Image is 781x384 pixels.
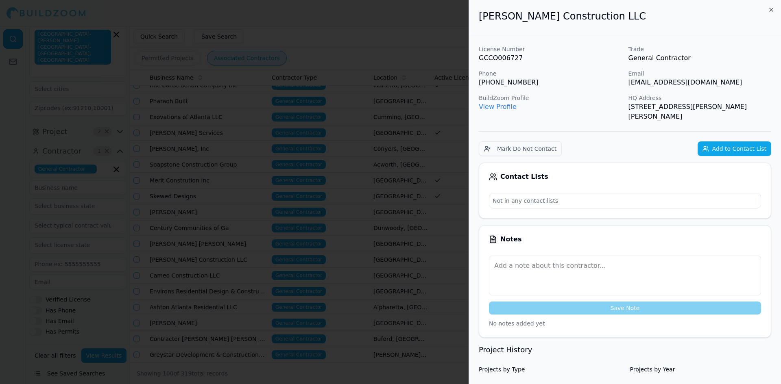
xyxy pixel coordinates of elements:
[628,53,772,63] p: General Contractor
[479,10,771,23] h2: [PERSON_NAME] Construction LLC
[628,45,772,53] p: Trade
[479,344,771,356] h3: Project History
[698,141,771,156] button: Add to Contact List
[630,365,772,373] h4: Projects by Year
[628,94,772,102] p: HQ Address
[479,141,562,156] button: Mark Do Not Contact
[628,69,772,78] p: Email
[479,103,517,111] a: View Profile
[489,319,761,328] p: No notes added yet
[489,193,761,208] p: Not in any contact lists
[479,45,622,53] p: License Number
[479,94,622,102] p: BuildZoom Profile
[489,173,761,181] div: Contact Lists
[628,78,772,87] p: [EMAIL_ADDRESS][DOMAIN_NAME]
[479,78,622,87] p: [PHONE_NUMBER]
[628,102,772,121] p: [STREET_ADDRESS][PERSON_NAME][PERSON_NAME]
[479,365,620,373] h4: Projects by Type
[479,69,622,78] p: Phone
[479,53,622,63] p: GCCO006727
[489,235,761,243] div: Notes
